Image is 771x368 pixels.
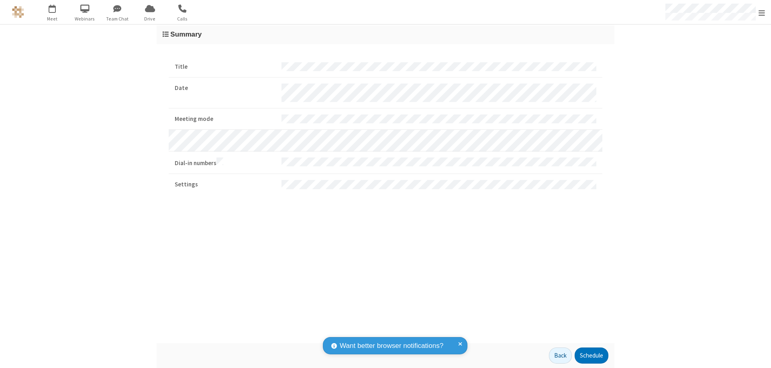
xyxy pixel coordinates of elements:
strong: Title [175,62,275,72]
iframe: Chat [751,347,765,362]
strong: Dial-in numbers [175,157,275,168]
strong: Date [175,84,275,93]
span: Meet [37,15,67,22]
button: Back [549,348,572,364]
span: Webinars [70,15,100,22]
span: Summary [170,30,202,38]
span: Calls [167,15,198,22]
img: QA Selenium DO NOT DELETE OR CHANGE [12,6,24,18]
strong: Meeting mode [175,114,275,124]
span: Drive [135,15,165,22]
span: Want better browser notifications? [340,341,443,351]
button: Schedule [575,348,608,364]
strong: Settings [175,180,275,189]
span: Team Chat [102,15,133,22]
